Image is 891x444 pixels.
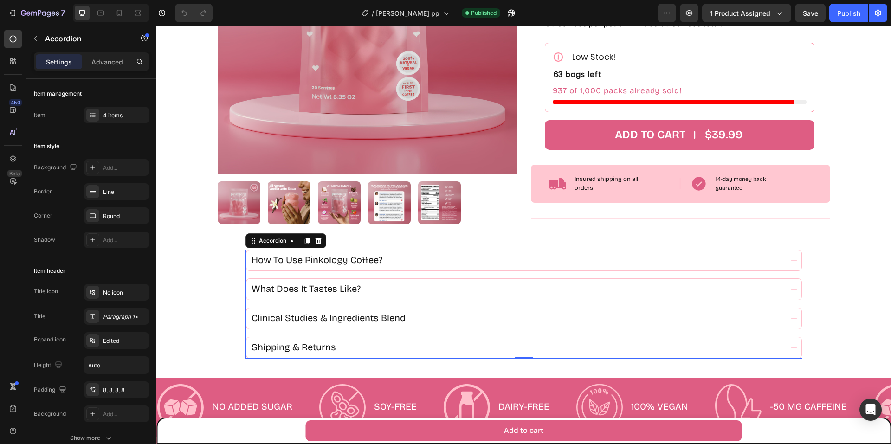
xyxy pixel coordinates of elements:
[45,33,124,44] p: Accordion
[342,375,393,386] span: DAIRY-FREE
[103,337,147,345] div: Edited
[7,170,22,177] div: Beta
[103,111,147,120] div: 4 items
[397,43,446,54] span: 63 bags left
[175,4,213,22] div: Undo/Redo
[372,8,374,18] span: /
[548,101,588,117] div: $39.99
[70,433,113,443] div: Show more
[837,8,860,18] div: Publish
[103,410,147,418] div: Add...
[56,375,136,386] span: NO ADDED SUGAR
[613,375,691,386] span: -50 MG CAFFEINE
[95,257,204,268] span: What Does It Tastes Like?
[84,357,148,373] input: Auto
[218,375,260,386] span: SOY-FREE
[471,9,497,17] span: Published
[396,59,526,71] p: 937 of 1,000 packs already sold!
[34,384,68,396] div: Padding
[103,289,147,297] div: No icon
[103,164,147,172] div: Add...
[34,335,66,344] div: Expand icon
[522,148,526,165] span: |
[95,228,226,239] span: How To Use Pinkology Coffee?
[34,410,66,418] div: Background
[34,187,52,196] div: Border
[829,4,868,22] button: Publish
[103,188,147,196] div: Line
[388,94,658,123] button: ADD TO CART
[61,7,65,19] p: 7
[95,286,249,297] span: Clinical Studies & Ingredients Blend
[34,267,65,275] div: Item header
[103,386,147,394] div: 8, 8, 8, 8
[156,26,891,444] iframe: Design area
[9,99,22,106] div: 450
[103,212,147,220] div: Round
[34,359,64,372] div: Height
[103,313,147,321] div: Paragraph 1*
[4,4,69,22] button: 7
[859,399,882,421] div: Open Intercom Messenger
[34,236,55,244] div: Shadow
[103,236,147,245] div: Add...
[149,394,586,415] button: Add to cart
[34,161,79,174] div: Background
[34,90,82,98] div: Item management
[376,8,439,18] span: [PERSON_NAME] pp
[34,312,45,321] div: Title
[803,9,818,17] span: Save
[91,57,123,67] p: Advanced
[34,111,45,119] div: Item
[795,4,826,22] button: Save
[475,375,532,386] span: 100% VEGAN
[559,150,610,165] span: 14-day money back guarantee
[95,315,180,327] span: Shipping & Returns
[710,8,770,18] span: 1 product assigned
[418,149,482,166] span: Insured shipping on all orders
[101,211,132,219] div: Accordion
[46,57,72,67] p: Settings
[34,212,52,220] div: Corner
[348,398,387,412] div: Add to cart
[34,142,59,150] div: Item style
[458,102,529,116] div: ADD TO CART
[34,287,58,296] div: Title icon
[702,4,791,22] button: 1 product assigned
